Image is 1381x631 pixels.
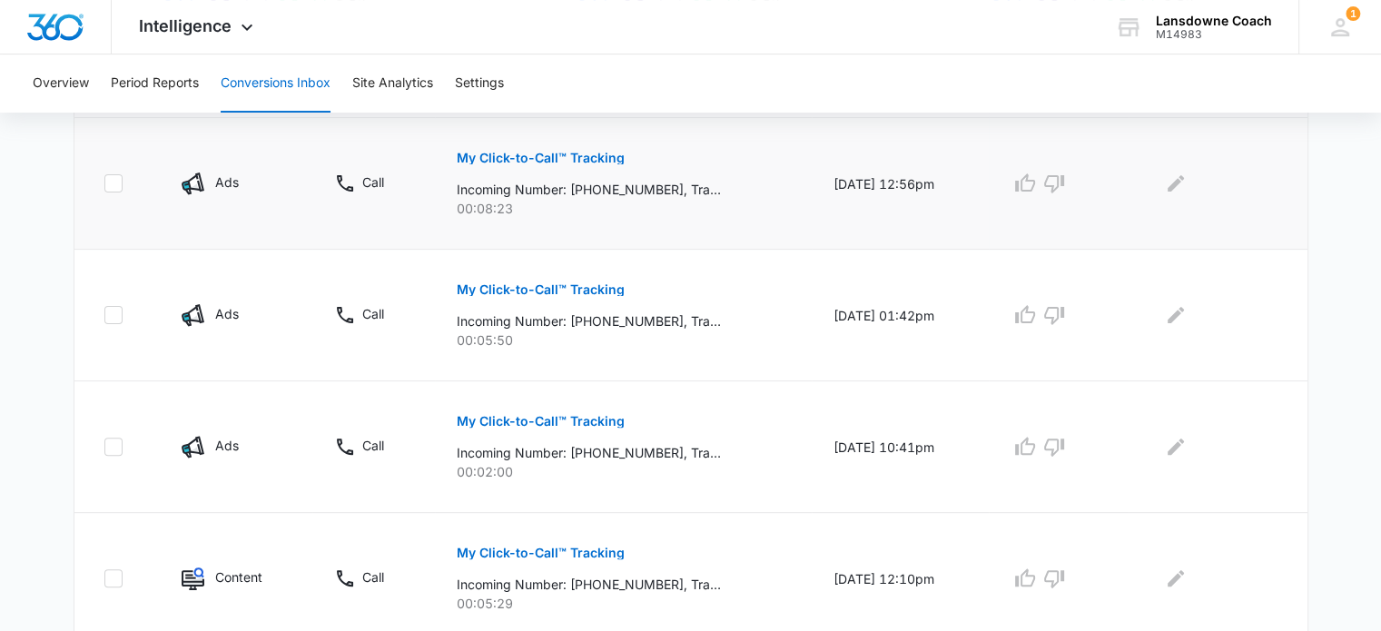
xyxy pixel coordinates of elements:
[457,152,625,164] p: My Click-to-Call™ Tracking
[362,173,384,192] p: Call
[1156,28,1272,41] div: account id
[221,54,330,113] button: Conversions Inbox
[1161,301,1190,330] button: Edit Comments
[812,118,989,250] td: [DATE] 12:56pm
[457,547,625,559] p: My Click-to-Call™ Tracking
[457,415,625,428] p: My Click-to-Call™ Tracking
[362,436,384,455] p: Call
[457,575,721,594] p: Incoming Number: [PHONE_NUMBER], Tracking Number: [PHONE_NUMBER], Ring To: [PHONE_NUMBER], Caller...
[1346,6,1360,21] span: 1
[215,304,239,323] p: Ads
[457,268,625,311] button: My Click-to-Call™ Tracking
[1161,432,1190,461] button: Edit Comments
[215,567,262,587] p: Content
[812,250,989,381] td: [DATE] 01:42pm
[457,443,721,462] p: Incoming Number: [PHONE_NUMBER], Tracking Number: [PHONE_NUMBER], Ring To: [PHONE_NUMBER], Caller...
[457,594,790,613] p: 00:05:29
[457,199,790,218] p: 00:08:23
[215,436,239,455] p: Ads
[362,567,384,587] p: Call
[455,54,504,113] button: Settings
[457,462,790,481] p: 00:02:00
[457,399,625,443] button: My Click-to-Call™ Tracking
[1156,14,1272,28] div: account name
[457,330,790,350] p: 00:05:50
[457,136,625,180] button: My Click-to-Call™ Tracking
[1346,6,1360,21] div: notifications count
[812,381,989,513] td: [DATE] 10:41pm
[139,16,232,35] span: Intelligence
[457,180,721,199] p: Incoming Number: [PHONE_NUMBER], Tracking Number: [PHONE_NUMBER], Ring To: [PHONE_NUMBER], Caller...
[111,54,199,113] button: Period Reports
[33,54,89,113] button: Overview
[362,304,384,323] p: Call
[352,54,433,113] button: Site Analytics
[215,173,239,192] p: Ads
[457,531,625,575] button: My Click-to-Call™ Tracking
[457,283,625,296] p: My Click-to-Call™ Tracking
[457,311,721,330] p: Incoming Number: [PHONE_NUMBER], Tracking Number: [PHONE_NUMBER], Ring To: [PHONE_NUMBER], Caller...
[1161,169,1190,198] button: Edit Comments
[1161,564,1190,593] button: Edit Comments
